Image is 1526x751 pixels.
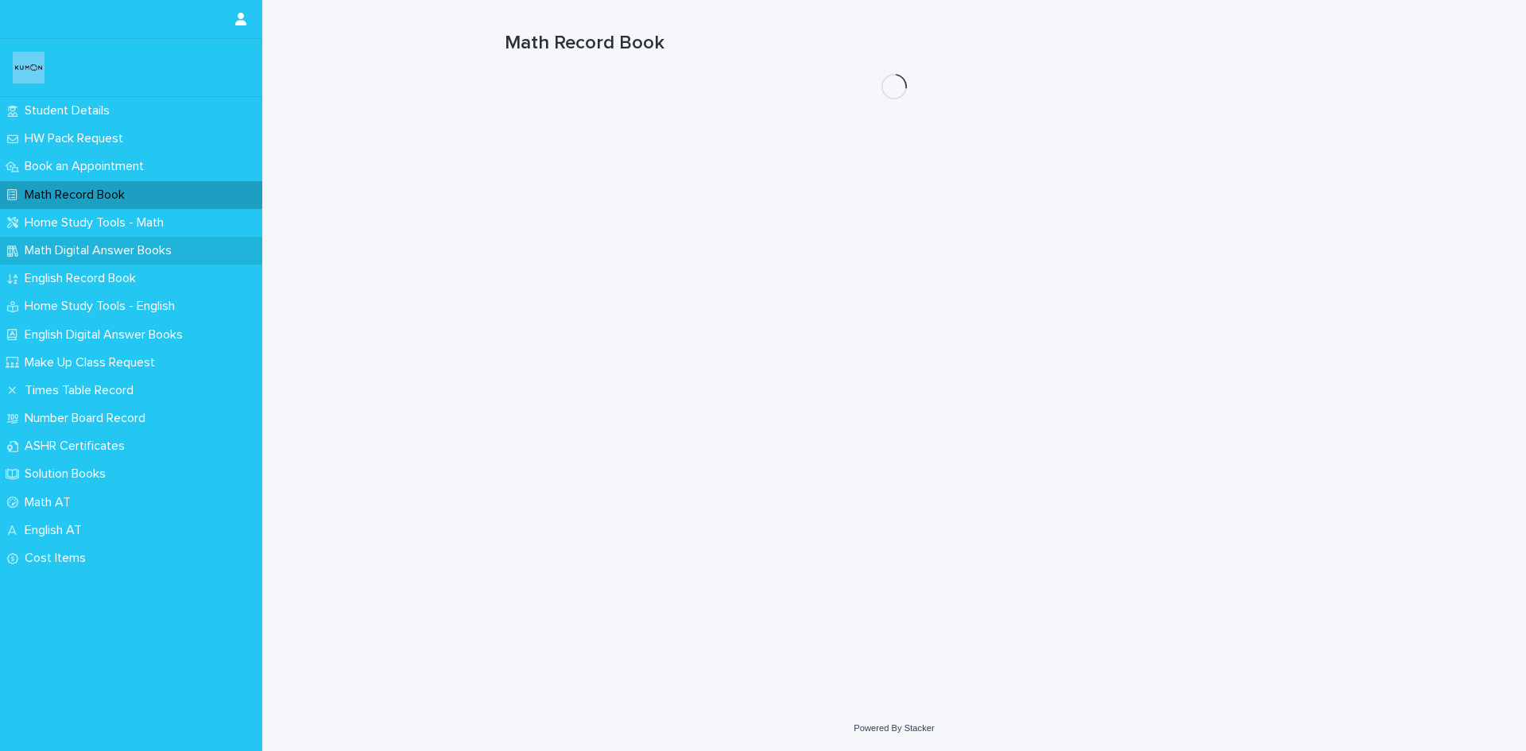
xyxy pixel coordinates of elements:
p: Make Up Class Request [18,355,168,370]
h1: Math Record Book [505,32,1284,55]
p: Student Details [18,103,122,118]
p: ASHR Certificates [18,439,137,454]
p: Times Table Record [18,383,146,398]
p: English AT [18,523,95,538]
p: Math Digital Answer Books [18,243,184,258]
p: Cost Items [18,551,99,566]
p: English Record Book [18,271,149,286]
p: English Digital Answer Books [18,327,196,343]
p: Number Board Record [18,411,158,426]
p: HW Pack Request [18,131,136,146]
p: Home Study Tools - English [18,299,188,314]
p: Math Record Book [18,188,137,203]
p: Math AT [18,495,83,510]
p: Solution Books [18,466,118,482]
p: Book an Appointment [18,159,157,174]
img: o6XkwfS7S2qhyeB9lxyF [13,52,45,83]
p: Home Study Tools - Math [18,215,176,230]
a: Powered By Stacker [854,723,934,733]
